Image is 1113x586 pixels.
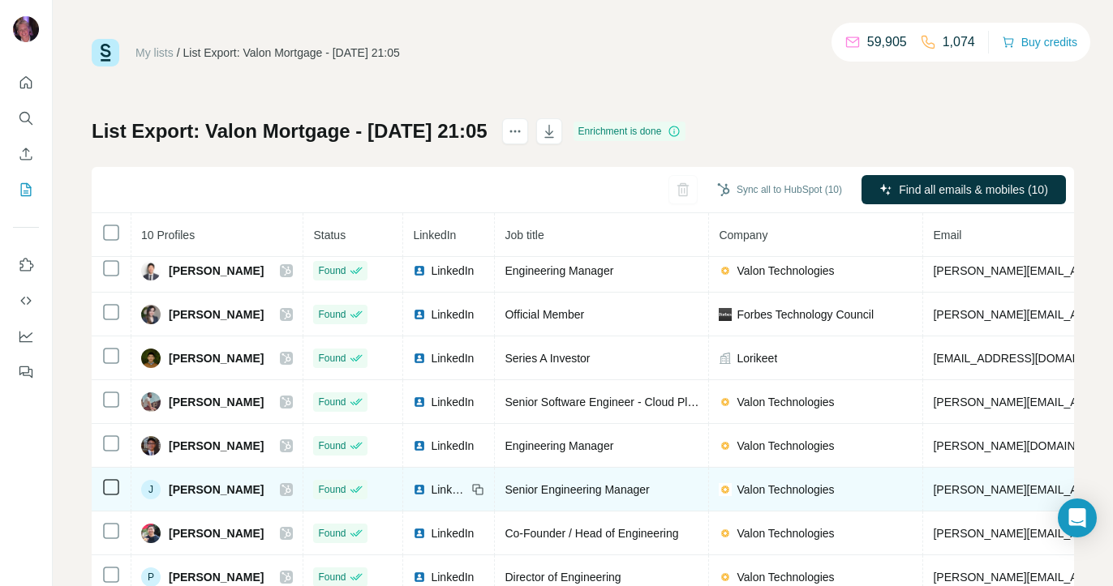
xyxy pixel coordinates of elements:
img: company-logo [719,439,732,452]
img: Avatar [141,261,161,280]
span: LinkedIn [431,263,474,279]
button: Find all emails & mobiles (10) [862,175,1066,204]
span: [PERSON_NAME] [169,438,264,454]
span: 10 Profiles [141,229,195,242]
span: LinkedIn [431,525,474,541]
img: LinkedIn logo [413,396,426,408]
span: Valon Technologies [737,263,834,279]
img: Avatar [141,436,161,456]
img: company-logo [719,264,732,277]
span: LinkedIn [431,569,474,585]
img: LinkedIn logo [413,571,426,584]
span: Status [313,229,346,242]
a: My lists [135,46,174,59]
button: Feedback [13,357,39,387]
span: Director of Engineering [505,571,621,584]
li: / [177,45,180,61]
span: Official Member [505,308,584,321]
button: actions [502,118,528,144]
span: LinkedIn [431,394,474,410]
span: LinkedIn [413,229,456,242]
img: LinkedIn logo [413,352,426,365]
span: Valon Technologies [737,438,834,454]
div: Enrichment is done [574,122,686,141]
span: [PERSON_NAME] [169,525,264,541]
button: Enrich CSV [13,139,39,169]
span: [PERSON_NAME] [169,263,264,279]
span: Found [318,395,346,409]
span: LinkedIn [431,438,474,454]
h1: List Export: Valon Mortgage - [DATE] 21:05 [92,118,488,144]
span: Found [318,526,346,541]
span: [PERSON_NAME] [169,569,264,585]
img: company-logo [719,571,732,584]
button: Quick start [13,68,39,97]
span: Found [318,482,346,497]
img: LinkedIn logo [413,527,426,540]
img: company-logo [719,396,732,408]
span: LinkedIn [431,481,466,498]
span: Engineering Manager [505,264,613,277]
span: Senior Engineering Manager [505,483,649,496]
img: Avatar [141,305,161,324]
span: Forbes Technology Council [737,306,874,323]
img: Avatar [141,392,161,412]
span: Find all emails & mobiles (10) [899,182,1048,198]
button: Search [13,104,39,133]
img: Surfe Logo [92,39,119,66]
span: LinkedIn [431,306,474,323]
span: Valon Technologies [737,481,834,498]
img: company-logo [719,527,732,540]
img: LinkedIn logo [413,308,426,321]
img: company-logo [719,308,732,321]
span: Job title [505,229,544,242]
div: List Export: Valon Mortgage - [DATE] 21:05 [183,45,400,61]
span: [PERSON_NAME] [169,350,264,366]
span: Valon Technologies [737,525,834,541]
button: Use Surfe on LinkedIn [13,250,39,280]
button: My lists [13,175,39,204]
div: J [141,480,161,499]
img: LinkedIn logo [413,439,426,452]
img: company-logo [719,483,732,496]
span: [PERSON_NAME] [169,306,264,323]
span: Found [318,438,346,453]
span: [PERSON_NAME] [169,481,264,498]
p: 1,074 [943,32,975,52]
button: Buy credits [1002,31,1077,53]
button: Sync all to HubSpot (10) [706,178,853,202]
span: LinkedIn [431,350,474,366]
span: Lorikeet [737,350,777,366]
span: Found [318,351,346,366]
span: Senior Software Engineer - Cloud Platform [505,396,720,408]
span: Found [318,263,346,278]
img: Avatar [141,524,161,543]
span: Series A Investor [505,352,590,365]
button: Dashboard [13,322,39,351]
span: Valon Technologies [737,394,834,410]
img: LinkedIn logo [413,483,426,496]
span: Co-Founder / Head of Engineering [505,527,678,540]
span: Found [318,570,346,584]
span: Found [318,307,346,322]
span: Engineering Manager [505,439,613,452]
p: 59,905 [867,32,907,52]
img: Avatar [141,349,161,368]
div: Open Intercom Messenger [1058,498,1097,537]
span: Valon Technologies [737,569,834,585]
button: Use Surfe API [13,286,39,315]
span: Email [933,229,961,242]
span: Company [719,229,767,242]
span: [PERSON_NAME] [169,394,264,410]
img: Avatar [13,16,39,42]
img: LinkedIn logo [413,264,426,277]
